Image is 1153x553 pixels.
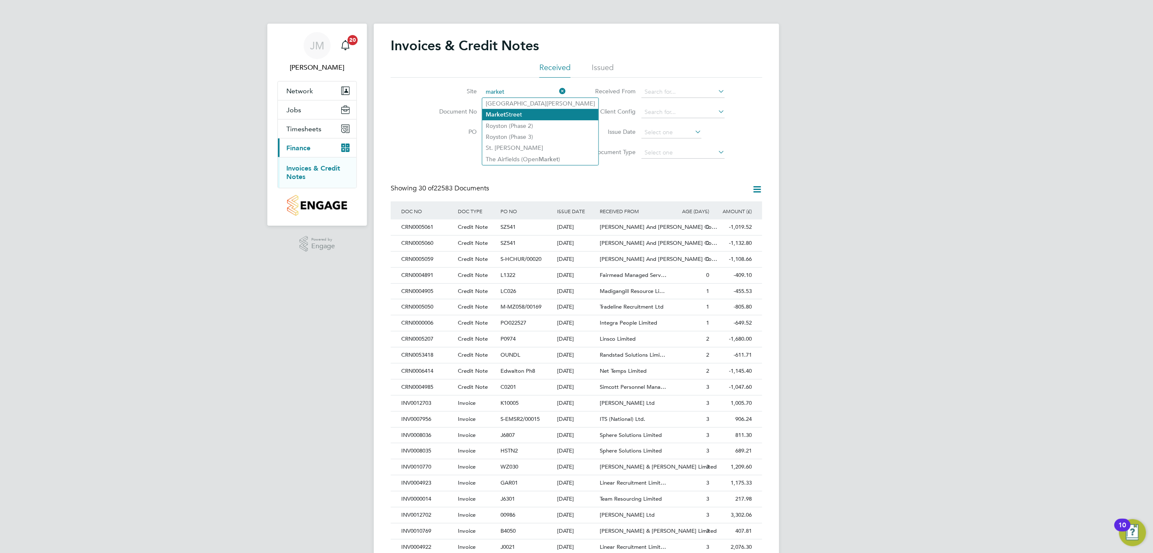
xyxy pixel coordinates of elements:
[399,220,456,235] div: CRN0005061
[711,396,754,411] div: 1,005.70
[600,495,662,502] span: Team Resourcing Limited
[458,543,476,550] span: Invoice
[706,239,709,247] span: 0
[267,24,367,226] nav: Main navigation
[483,86,566,98] input: Search for...
[600,383,666,390] span: Simcott Personnel Mana…
[555,252,598,267] div: [DATE]
[458,511,476,518] span: Invoice
[1119,519,1146,546] button: Open Resource Center, 10 new notifications
[500,271,515,279] span: L1322
[711,252,754,267] div: -1,108.66
[555,475,598,491] div: [DATE]
[399,315,456,331] div: CRN0000006
[500,463,518,470] span: WZ030
[391,184,491,193] div: Showing
[500,447,518,454] span: HSTN2
[399,380,456,395] div: CRN0004985
[706,463,709,470] span: 3
[498,201,555,221] div: PO NO
[642,147,725,159] input: Select one
[399,363,456,379] div: CRN0006414
[600,287,665,295] span: Madigangill Resource Li…
[391,37,539,54] h2: Invoices & Credit Notes
[555,331,598,347] div: [DATE]
[500,319,526,326] span: PO022527
[399,252,456,267] div: CRN0005059
[482,142,598,153] li: St. [PERSON_NAME]
[555,236,598,251] div: [DATE]
[500,511,515,518] span: 00986
[711,475,754,491] div: 1,175.33
[277,32,357,73] a: JM[PERSON_NAME]
[555,363,598,379] div: [DATE]
[587,128,636,136] label: Issue Date
[458,447,476,454] span: Invoice
[486,111,506,118] b: Market
[587,108,636,115] label: Client Config
[337,32,354,59] a: 20
[711,201,754,221] div: AMOUNT (£)
[500,223,516,230] span: SZ541
[539,62,571,78] li: Received
[286,164,340,181] a: Invoices & Credit Notes
[706,335,709,342] span: 2
[428,87,477,95] label: Site
[555,315,598,331] div: [DATE]
[399,236,456,251] div: CRN0005060
[458,255,488,263] span: Credit Note
[482,131,598,142] li: Royston (Phase 3)
[456,201,498,221] div: DOC TYPE
[286,106,301,114] span: Jobs
[458,527,476,534] span: Invoice
[428,128,477,136] label: PO
[555,412,598,427] div: [DATE]
[458,319,488,326] span: Credit Note
[711,523,754,539] div: 407.81
[399,347,456,363] div: CRN0053418
[711,507,754,523] div: 3,302.06
[706,511,709,518] span: 3
[711,443,754,459] div: 689.21
[555,396,598,411] div: [DATE]
[711,459,754,475] div: 1,209.60
[458,303,488,310] span: Credit Note
[399,268,456,283] div: CRN0004891
[706,383,709,390] span: 3
[600,271,666,279] span: Fairmead Managed Serv…
[711,412,754,427] div: 906.24
[399,201,456,221] div: DOC NO
[458,223,488,230] span: Credit Note
[399,331,456,347] div: CRN0005207
[706,527,709,534] span: 3
[711,315,754,331] div: -649.52
[711,220,754,235] div: -1,019.52
[600,543,666,550] span: Linear Recruitment Limit…
[555,347,598,363] div: [DATE]
[278,138,356,157] button: Finance
[555,201,598,221] div: ISSUE DATE
[555,491,598,507] div: [DATE]
[458,431,476,439] span: Invoice
[419,184,489,192] span: 22583 Documents
[555,443,598,459] div: [DATE]
[500,431,515,439] span: J6807
[706,319,709,326] span: 1
[500,367,535,374] span: Edwalton Ph8
[458,463,476,470] span: Invoice
[500,303,541,310] span: M-MZ058/00169
[500,543,515,550] span: J0021
[500,239,516,247] span: SZ541
[458,367,488,374] span: Credit Note
[600,223,717,230] span: [PERSON_NAME] And [PERSON_NAME] Co…
[1119,525,1126,536] div: 10
[500,527,516,534] span: B4050
[600,239,717,247] span: [PERSON_NAME] And [PERSON_NAME] Co…
[500,495,515,502] span: J6301
[600,527,717,534] span: [PERSON_NAME] & [PERSON_NAME] Limited
[500,399,519,407] span: K10005
[299,236,335,252] a: Powered byEngage
[458,287,488,295] span: Credit Note
[600,431,662,439] span: Sphere Solutions Limited
[399,475,456,491] div: INV0004923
